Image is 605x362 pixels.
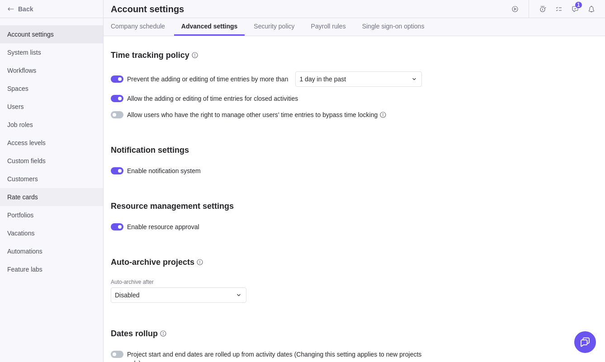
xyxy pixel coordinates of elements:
span: Enable resource approval [127,222,199,231]
a: Time logs [536,7,549,14]
span: Feature labs [7,265,96,274]
span: Allow users who have the right to manage other users’ time entries to bypass time locking [127,110,378,119]
span: System lists [7,48,96,57]
span: My assignments [553,3,565,15]
a: Single sign-on options [355,18,432,36]
a: Approval requests [569,7,581,14]
span: Enable notification system [127,166,201,175]
a: Payroll rules [304,18,353,36]
span: Vacations [7,229,96,238]
span: Prevent the adding or editing of time entries by more than [127,75,288,84]
span: Portfolios [7,211,96,220]
svg: info-description [160,330,167,337]
a: My assignments [553,7,565,14]
span: Customers [7,174,96,183]
svg: info-description [379,111,387,118]
span: Single sign-on options [362,22,425,31]
span: Company schedule [111,22,165,31]
span: Job roles [7,120,96,129]
h3: Notification settings [111,145,189,155]
span: Rate cards [7,193,96,202]
span: Automations [7,247,96,256]
h3: Auto-archive projects [111,257,194,268]
span: Spaces [7,84,96,93]
span: Account settings [7,30,96,39]
span: Start timer [509,3,521,15]
span: Security policy [254,22,294,31]
span: Notifications [585,3,598,15]
span: Workflows [7,66,96,75]
h2: Account settings [111,3,184,15]
a: Advanced settings [174,18,245,36]
h3: Resource management settings [111,201,234,212]
span: Disabled [115,291,139,300]
a: Notifications [585,7,598,14]
svg: info-description [191,52,199,59]
span: Approval requests [569,3,581,15]
div: Auto-archive after [111,278,427,287]
span: 1 day in the past [299,75,346,84]
a: Security policy [246,18,302,36]
span: Advanced settings [181,22,237,31]
span: Access levels [7,138,96,147]
span: Custom fields [7,156,96,165]
span: Back [18,5,99,14]
span: Time logs [536,3,549,15]
svg: info-description [196,259,203,266]
h3: Dates rollup [111,328,158,339]
span: Allow the adding or editing of time entries for closed activities [127,94,298,103]
h3: Time tracking policy [111,50,189,61]
span: Payroll rules [311,22,346,31]
a: Company schedule [104,18,172,36]
span: Users [7,102,96,111]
